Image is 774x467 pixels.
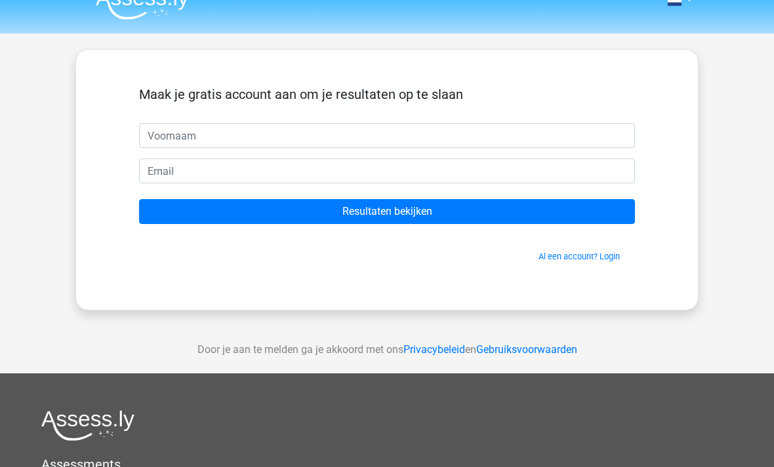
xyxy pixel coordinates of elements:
[539,252,620,261] a: Al een account? Login
[476,343,577,356] a: Gebruiksvoorwaarden
[139,199,635,224] input: Resultaten bekijken
[403,343,465,356] a: Privacybeleid
[41,410,134,441] img: Assessly logo
[139,123,635,148] input: Voornaam
[139,86,635,102] h5: Maak je gratis account aan om je resultaten op te slaan
[139,159,635,183] input: Email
